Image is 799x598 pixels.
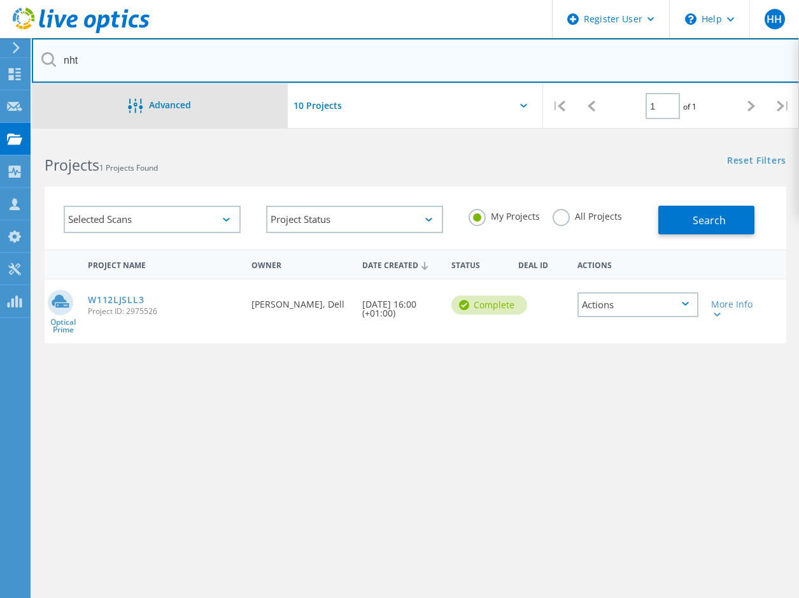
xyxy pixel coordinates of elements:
[571,252,705,276] div: Actions
[685,13,696,25] svg: \n
[45,318,81,334] span: Optical Prime
[683,101,696,112] span: of 1
[245,280,357,322] div: [PERSON_NAME], Dell
[356,280,445,331] div: [DATE] 16:00 (+01:00)
[553,209,622,221] label: All Projects
[577,292,698,317] div: Actions
[88,308,238,315] span: Project ID: 2975526
[767,83,799,129] div: |
[45,155,99,175] b: Projects
[445,252,512,276] div: Status
[767,14,782,24] span: HH
[99,162,158,173] span: 1 Projects Found
[543,83,575,129] div: |
[81,252,244,276] div: Project Name
[469,209,540,221] label: My Projects
[149,101,191,110] span: Advanced
[356,252,445,276] div: Date Created
[266,206,443,233] div: Project Status
[88,295,144,304] a: W112LJSLL3
[658,206,754,234] button: Search
[245,252,357,276] div: Owner
[512,252,571,276] div: Deal Id
[727,156,786,167] a: Reset Filters
[711,300,758,318] div: More Info
[13,27,150,36] a: Live Optics Dashboard
[451,295,527,315] div: Complete
[693,213,726,227] span: Search
[64,206,241,233] div: Selected Scans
